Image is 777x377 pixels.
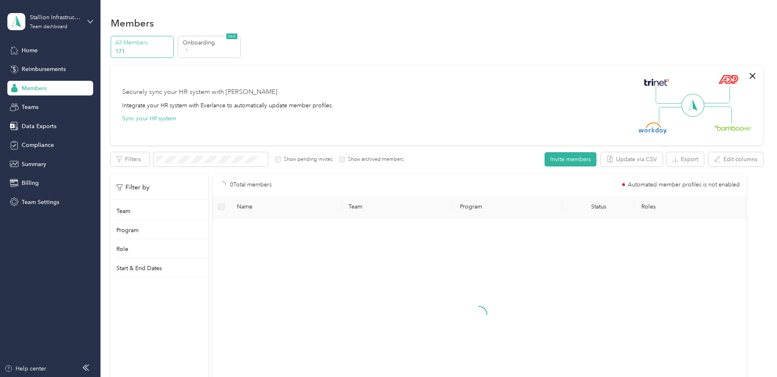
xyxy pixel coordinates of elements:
[22,160,46,169] span: Summary
[345,156,404,163] label: Show archived members
[4,364,46,373] button: Help center
[115,38,171,47] p: All Members
[111,19,154,27] h1: Members
[122,87,277,97] div: Securely sync your HR system with [PERSON_NAME]
[281,156,333,163] label: Show pending invites
[22,179,39,187] span: Billing
[635,196,746,218] th: Roles
[708,152,763,166] button: Edit columns
[639,122,667,134] img: Workday
[656,86,684,104] img: Line Left Up
[601,152,663,166] button: Update via CSV
[453,196,562,218] th: Program
[226,33,237,39] span: NEW
[115,47,171,55] p: 171
[563,196,635,218] th: Status
[342,196,453,218] th: Team
[22,65,66,73] span: Reimbursements
[30,24,67,29] div: Team dashboard
[116,207,130,215] p: Team
[642,77,671,88] img: Trinet
[545,152,596,166] button: Invite members
[22,122,56,131] span: Data Exports
[22,141,54,149] span: Compliance
[714,125,752,131] img: BambooHR
[116,182,150,193] p: Filter by
[116,226,138,235] p: Program
[122,114,176,123] button: Sync your HR system
[703,106,732,124] img: Line Right Down
[230,196,342,218] th: Name
[30,13,81,22] div: Stallion Infrastructure Services
[116,245,128,253] p: Role
[731,331,777,377] iframe: Everlance-gr Chat Button Frame
[628,182,740,188] span: Automated member profiles is not enabled
[701,86,730,104] img: Line Right Up
[22,46,38,55] span: Home
[237,203,335,210] span: Name
[22,103,38,111] span: Teams
[116,264,162,273] p: Start & End Dates
[22,84,47,93] span: Members
[659,106,687,123] img: Line Left Down
[111,152,150,166] button: Filters
[718,75,738,84] img: ADP
[230,180,272,189] p: 0 Total members
[667,152,704,166] button: Export
[183,38,238,47] p: Onboarding
[22,198,59,206] span: Team Settings
[122,101,333,110] div: Integrate your HR system with Everlance to automatically update member profiles.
